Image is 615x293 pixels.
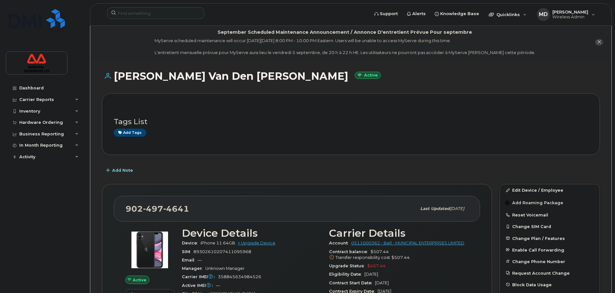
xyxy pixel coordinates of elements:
a: Edit Device / Employee [500,184,600,196]
a: Add tags [114,129,146,137]
span: Manager [182,266,205,271]
button: Reset Voicemail [500,209,600,221]
span: Active [133,277,147,283]
span: Last updated [420,206,450,211]
a: + Upgrade Device [238,241,275,245]
span: $507.44 [391,255,410,260]
span: Email [182,258,198,262]
button: Request Account Change [500,267,600,279]
small: Active [355,72,381,79]
a: 0511000362 - Bell - MUNICIPAL ENTERPRISES LIMITED [351,241,464,245]
h3: Carrier Details [329,227,468,239]
span: iPhone 11 64GB [201,241,235,245]
span: [DATE] [375,280,389,285]
h3: Device Details [182,227,321,239]
div: September Scheduled Maintenance Announcement / Annonce D'entretient Prévue Pour septembre [218,29,472,36]
button: Change Phone Number [500,256,600,267]
span: Change Plan / Features [512,236,565,241]
h1: [PERSON_NAME] Van Den [PERSON_NAME] [102,70,600,82]
span: 4641 [163,204,189,214]
button: Enable Call Forwarding [500,244,600,256]
span: [DATE] [450,206,464,211]
button: Change SIM Card [500,221,600,232]
span: 89302610207411095968 [193,249,251,254]
span: Unknown Manager [205,266,245,271]
span: Upgrade Status [329,263,367,268]
span: 497 [143,204,163,214]
span: SIM [182,249,193,254]
span: $457.44 [367,263,386,268]
h3: Tags List [114,118,588,126]
span: Eligibility Date [329,272,364,277]
button: Block Data Usage [500,279,600,290]
span: [DATE] [364,272,378,277]
span: Carrier IMEI [182,274,218,279]
img: iPhone_11.jpg [130,231,169,269]
span: — [216,283,220,288]
span: 902 [126,204,189,214]
span: — [198,258,202,262]
button: close notification [595,39,603,46]
span: Transfer responsibility cost [335,255,390,260]
span: 358845634984526 [218,274,261,279]
span: Contract balance [329,249,370,254]
span: Active IMEI [182,283,216,288]
span: $507.44 [329,249,468,261]
button: Add Roaming Package [500,196,600,209]
div: MyServe scheduled maintenance will occur [DATE][DATE] 8:00 PM - 10:00 PM Eastern. Users will be u... [155,38,535,56]
span: Account [329,241,351,245]
span: Contract Start Date [329,280,375,285]
span: Add Roaming Package [505,200,563,206]
span: Device [182,241,201,245]
span: Add Note [112,167,133,173]
button: Add Note [102,165,138,176]
span: Enable Call Forwarding [512,247,564,252]
button: Change Plan / Features [500,233,600,244]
